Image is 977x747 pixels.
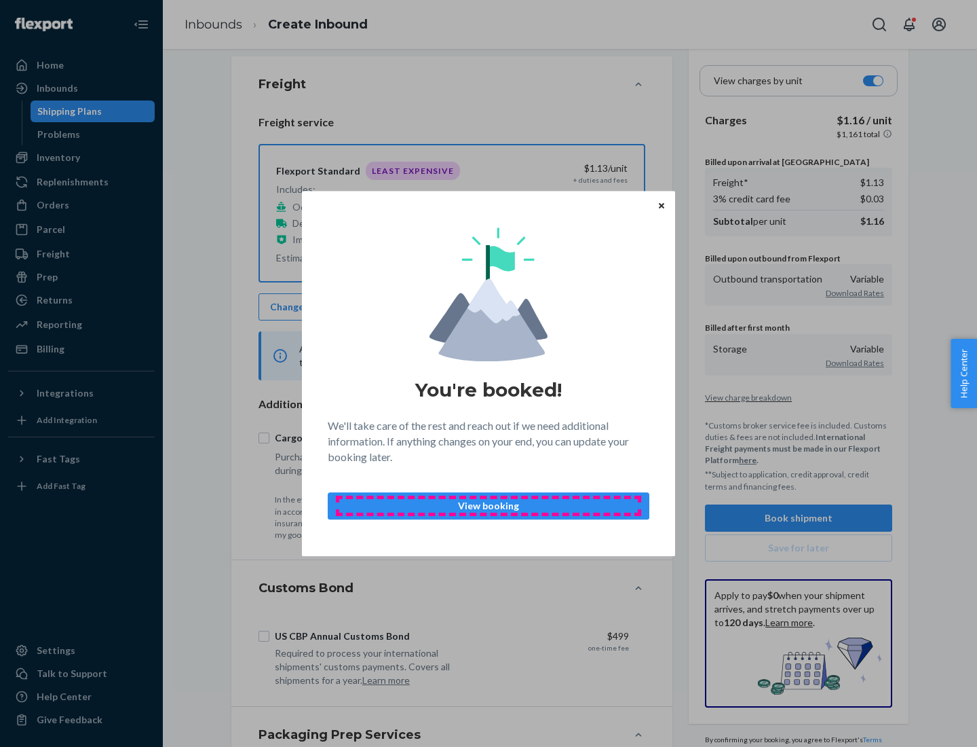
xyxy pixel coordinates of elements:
h1: You're booked! [415,378,562,402]
p: We'll take care of the rest and reach out if we need additional information. If anything changes ... [328,418,649,465]
button: View booking [328,492,649,520]
button: Close [655,198,668,213]
img: svg+xml,%3Csvg%20viewBox%3D%220%200%20174%20197%22%20fill%3D%22none%22%20xmlns%3D%22http%3A%2F%2F... [429,227,548,361]
p: View booking [339,499,638,513]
